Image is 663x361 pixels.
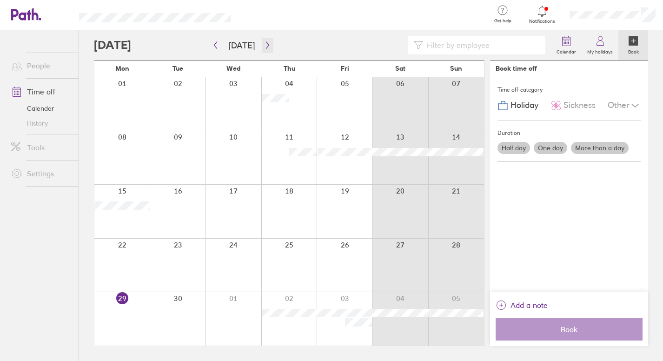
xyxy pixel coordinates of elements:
label: Book [623,47,644,55]
span: Tue [172,65,183,72]
span: Fri [341,65,349,72]
a: Notifications [527,5,557,24]
span: Sat [395,65,405,72]
span: Holiday [511,100,538,110]
span: Add a note [511,298,548,313]
input: Filter by employee [423,36,540,54]
label: More than a day [571,142,629,154]
label: One day [534,142,567,154]
span: Mon [115,65,129,72]
button: Add a note [496,298,548,313]
a: Calendar [551,30,582,60]
button: [DATE] [221,38,262,53]
div: Book time off [496,65,537,72]
label: Calendar [551,47,582,55]
span: Sun [450,65,462,72]
a: My holidays [582,30,618,60]
a: Calendar [4,101,79,116]
a: Tools [4,138,79,157]
a: History [4,116,79,131]
label: Half day [497,142,530,154]
span: Notifications [527,19,557,24]
a: Book [618,30,648,60]
a: People [4,56,79,75]
a: Settings [4,164,79,183]
label: My holidays [582,47,618,55]
a: Time off [4,82,79,101]
span: Wed [226,65,240,72]
span: Thu [284,65,295,72]
span: Get help [488,18,518,24]
div: Time off category [497,83,641,97]
span: Sickness [564,100,596,110]
button: Book [496,318,643,341]
div: Duration [497,126,641,140]
div: Other [608,97,641,114]
span: Book [502,325,636,334]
